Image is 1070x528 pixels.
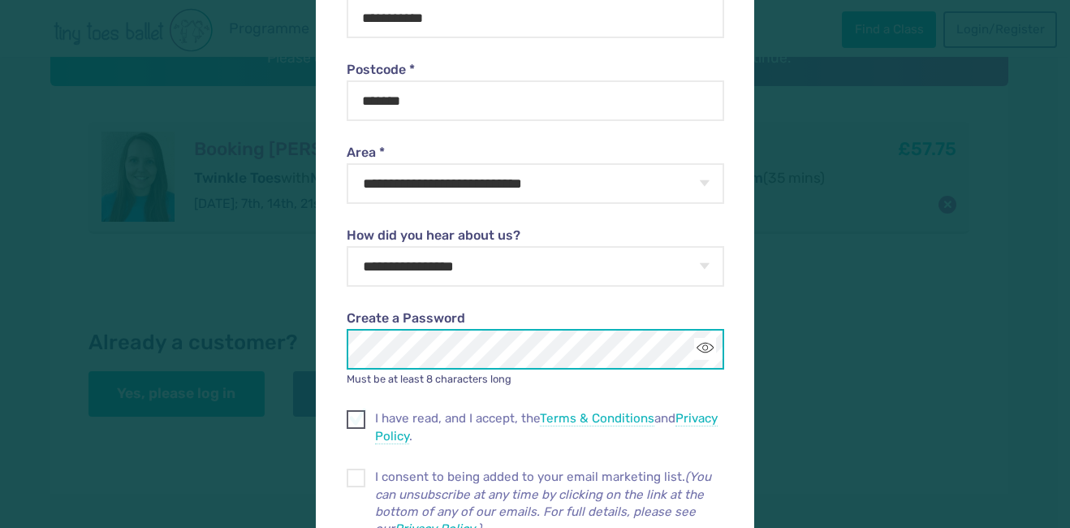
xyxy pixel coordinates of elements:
a: Privacy Policy [375,411,718,444]
span: I have read, and I accept, the and . [375,410,724,445]
button: Toggle password visibility [694,338,716,360]
label: Area * [347,144,723,162]
label: Postcode * [347,61,723,79]
a: Terms & Conditions [540,411,654,426]
label: Create a Password [347,309,723,327]
small: Must be at least 8 characters long [347,373,511,385]
label: How did you hear about us? [347,227,723,245]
